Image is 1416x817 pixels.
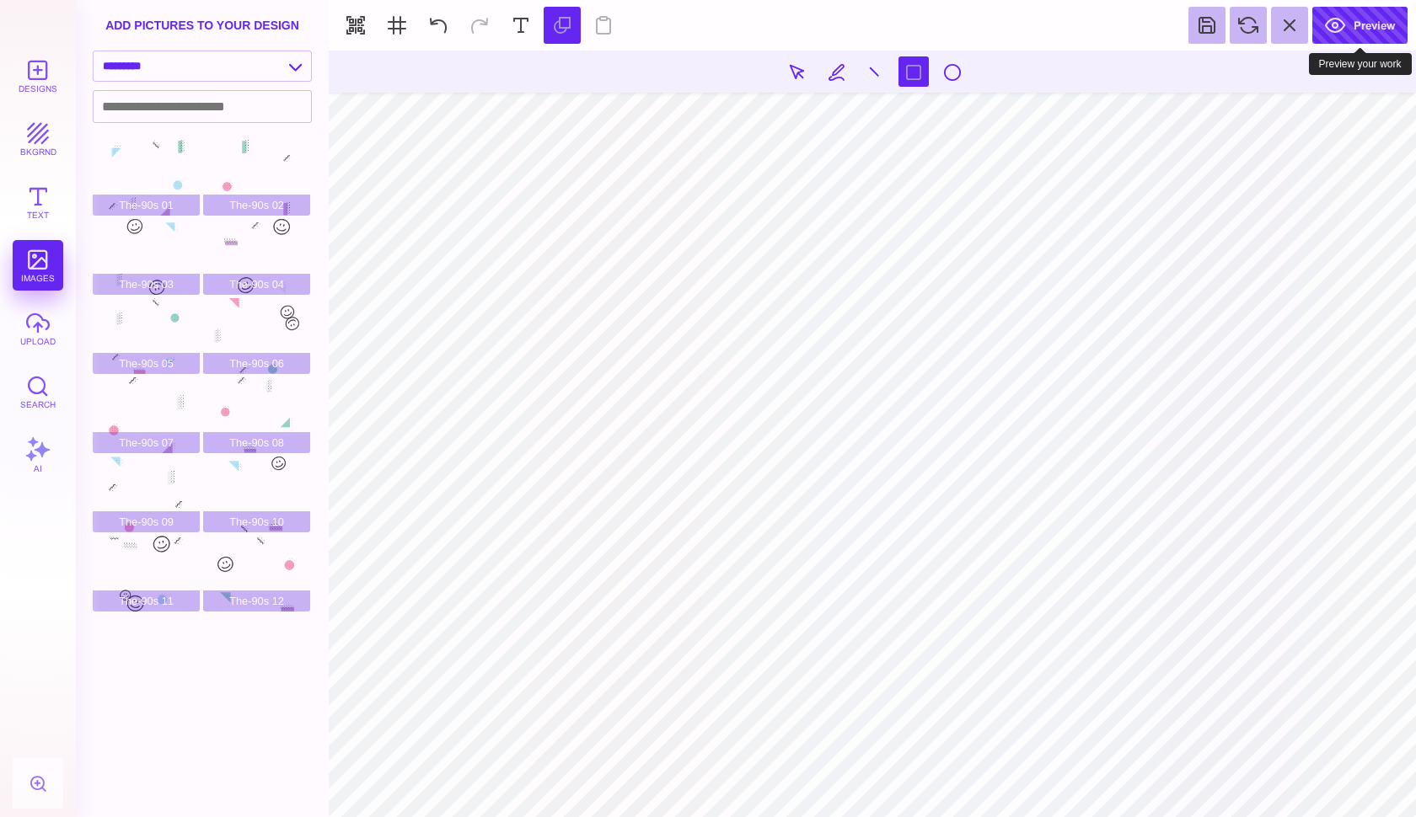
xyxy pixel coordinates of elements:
[93,590,200,611] span: The-90s 11
[13,177,63,227] button: Text
[203,511,310,532] span: The-90s 10
[203,590,310,611] span: The-90s 12
[203,432,310,453] span: The-90s 08
[93,353,200,374] span: The-90s 05
[13,366,63,417] button: Search
[13,51,63,101] button: Designs
[13,114,63,164] button: bkgrnd
[203,195,310,216] span: The-90s 02
[13,430,63,480] button: AI
[93,195,200,216] span: The-90s 01
[93,274,200,295] span: The-90s 03
[203,274,310,295] span: The-90s 04
[203,353,310,374] span: The-90s 06
[1312,7,1408,44] button: Preview
[13,303,63,354] button: upload
[93,511,200,532] span: The-90s 09
[93,432,200,453] span: The-90s 07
